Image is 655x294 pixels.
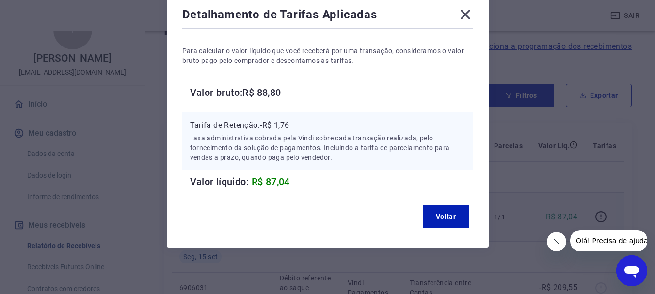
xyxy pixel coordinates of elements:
h6: Valor bruto: R$ 88,80 [190,85,473,100]
button: Voltar [423,205,469,228]
p: Tarifa de Retenção: -R$ 1,76 [190,120,465,131]
span: Olá! Precisa de ajuda? [6,7,81,15]
p: Taxa administrativa cobrada pela Vindi sobre cada transação realizada, pelo fornecimento da soluç... [190,133,465,162]
iframe: Botão para abrir a janela de mensagens [616,255,647,286]
span: R$ 87,04 [252,176,290,187]
div: Detalhamento de Tarifas Aplicadas [182,7,473,26]
iframe: Mensagem da empresa [570,230,647,251]
h6: Valor líquido: [190,174,473,189]
p: Para calcular o valor líquido que você receberá por uma transação, consideramos o valor bruto pag... [182,46,473,65]
iframe: Fechar mensagem [547,232,566,251]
